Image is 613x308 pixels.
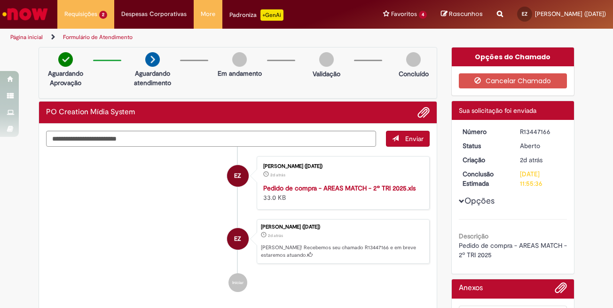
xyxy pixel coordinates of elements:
time: 26/08/2025 09:55:30 [270,172,285,178]
p: +GenAi [260,9,283,21]
img: img-circle-grey.png [232,52,247,67]
img: img-circle-grey.png [319,52,334,67]
span: EZ [234,165,241,187]
span: 2 [99,11,107,19]
button: Cancelar Chamado [459,73,567,88]
div: 26/08/2025 09:55:33 [520,155,564,165]
span: 4 [419,11,427,19]
span: Pedido de compra - AREAS MATCH - 2º TRI 2025 [459,241,569,259]
h2: PO Creation Mídia System Histórico de tíquete [46,108,135,117]
span: More [201,9,215,19]
a: Rascunhos [441,10,483,19]
span: [PERSON_NAME] ([DATE]) [535,10,606,18]
h2: Anexos [459,284,483,292]
div: Aberto [520,141,564,150]
dt: Conclusão Estimada [456,169,513,188]
span: EZ [522,11,527,17]
span: Favoritos [391,9,417,19]
a: Página inicial [10,33,43,41]
span: 2d atrás [268,233,283,238]
button: Adicionar anexos [555,282,567,299]
time: 26/08/2025 09:55:33 [520,156,542,164]
div: [DATE] 11:55:36 [520,169,564,188]
div: Elias Carlos Zebulun (AC3) [227,228,249,250]
li: Elias Carlos Zebulun (AC3) [46,219,430,264]
div: [PERSON_NAME] ([DATE]) [263,164,420,169]
div: Padroniza [229,9,283,21]
dt: Status [456,141,513,150]
textarea: Digite sua mensagem aqui... [46,131,376,147]
div: 33.0 KB [263,183,420,202]
dt: Número [456,127,513,136]
ul: Histórico de tíquete [46,147,430,302]
div: Opções do Chamado [452,47,574,66]
span: EZ [234,228,241,250]
span: Requisições [64,9,97,19]
span: Rascunhos [449,9,483,18]
p: Concluído [399,69,429,79]
a: Pedido de compra - AREAS MATCH - 2º TRI 2025.xls [263,184,416,192]
a: Formulário de Atendimento [63,33,133,41]
p: Validação [313,69,340,79]
b: Descrição [459,232,488,240]
time: 26/08/2025 09:55:33 [268,233,283,238]
p: [PERSON_NAME]! Recebemos seu chamado R13447166 e em breve estaremos atuando. [261,244,424,259]
p: Aguardando Aprovação [43,69,88,87]
img: check-circle-green.png [58,52,73,67]
span: Sua solicitação foi enviada [459,106,536,115]
p: Aguardando atendimento [130,69,175,87]
div: [PERSON_NAME] ([DATE]) [261,224,424,230]
p: Em andamento [218,69,262,78]
span: 2d atrás [270,172,285,178]
img: ServiceNow [1,5,49,24]
span: Despesas Corporativas [121,9,187,19]
img: arrow-next.png [145,52,160,67]
button: Enviar [386,131,430,147]
ul: Trilhas de página [7,29,401,46]
button: Adicionar anexos [417,106,430,118]
span: 2d atrás [520,156,542,164]
dt: Criação [456,155,513,165]
div: Elias Carlos Zebulun (AC3) [227,165,249,187]
img: img-circle-grey.png [406,52,421,67]
div: R13447166 [520,127,564,136]
span: Enviar [405,134,424,143]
